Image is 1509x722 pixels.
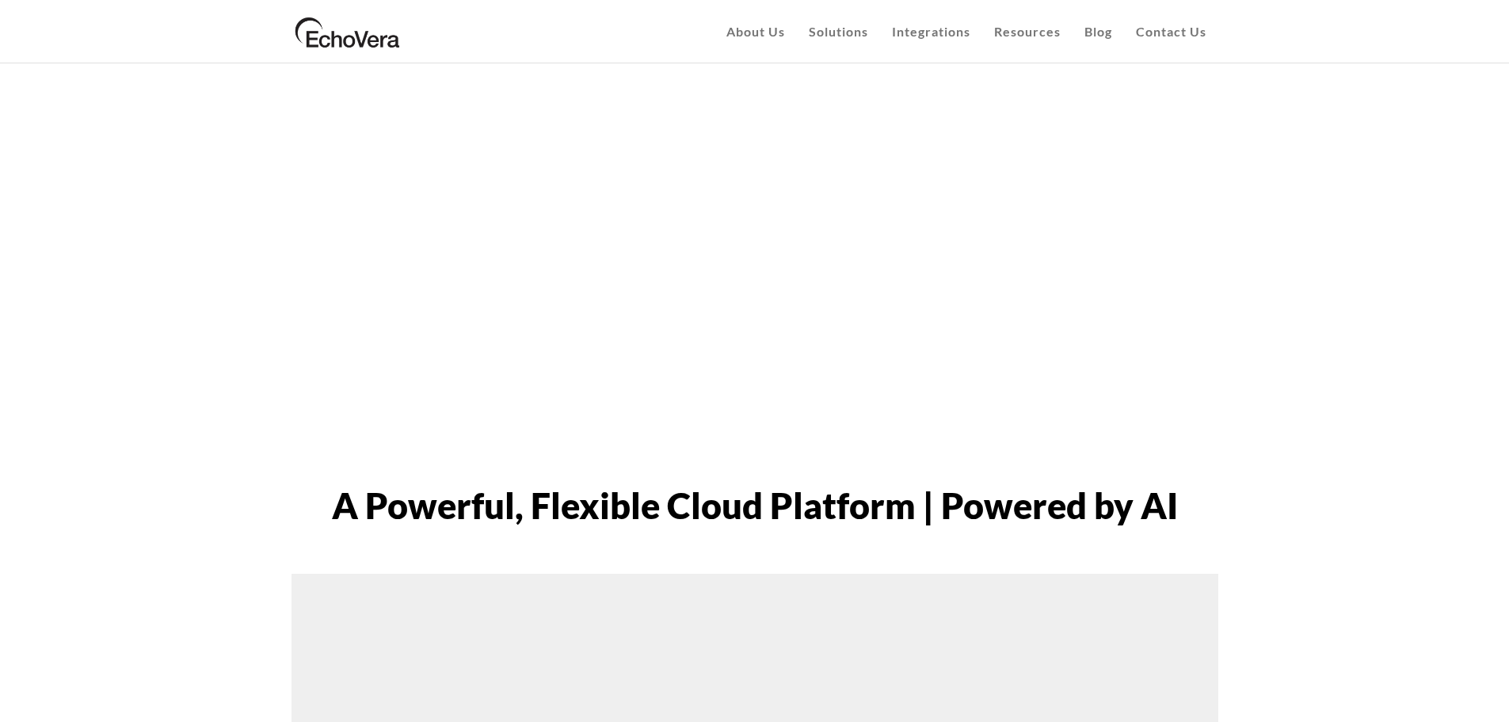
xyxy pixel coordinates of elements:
[726,24,785,39] span: About Us
[1084,24,1112,39] span: Blog
[892,24,970,39] span: Integrations
[1136,24,1206,39] span: Contact Us
[994,24,1061,39] span: Resources
[809,24,868,39] span: Solutions
[292,12,404,52] img: EchoVera
[292,487,1218,524] h1: A Powerful, Flexible Cloud Platform | Powered by AI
